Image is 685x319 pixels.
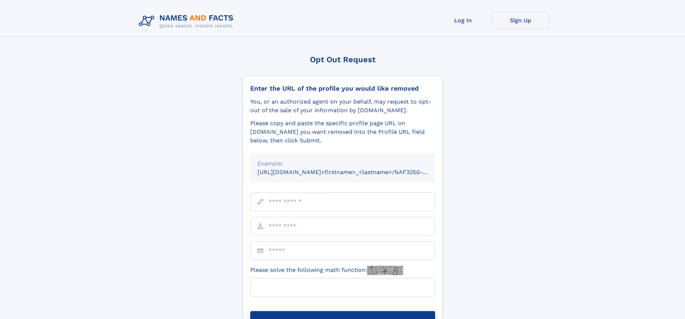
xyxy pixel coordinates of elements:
[250,266,403,275] label: Please solve the following math function:
[250,97,435,115] div: You, or an authorized agent on your behalf, may request to opt-out of the sale of your informatio...
[492,12,549,29] a: Sign Up
[136,12,239,31] img: Logo Names and Facts
[243,55,443,64] div: Opt Out Request
[250,85,435,92] div: Enter the URL of the profile you would like removed
[257,159,428,168] div: Example:
[434,12,492,29] a: Log In
[257,169,449,176] small: [URL][DOMAIN_NAME]<firstname>_<lastname>/NAF325G-xxxxxxxx
[250,119,435,145] div: Please copy and paste the specific profile page URL on [DOMAIN_NAME] you want removed into the Pr...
